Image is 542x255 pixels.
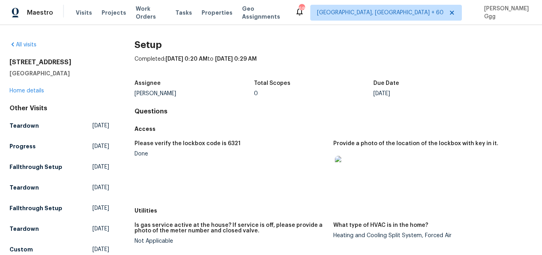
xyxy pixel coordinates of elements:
a: Teardown[DATE] [10,180,109,195]
a: Teardown[DATE] [10,119,109,133]
h5: [GEOGRAPHIC_DATA] [10,69,109,77]
h5: Custom [10,245,33,253]
a: Home details [10,88,44,94]
span: [DATE] [92,142,109,150]
h2: [STREET_ADDRESS] [10,58,109,66]
h5: Access [135,125,532,133]
h5: Teardown [10,184,39,192]
h5: Utilities [135,207,532,215]
div: Not Applicable [135,238,327,244]
span: [DATE] [92,163,109,171]
span: Visits [76,9,92,17]
span: Projects [102,9,126,17]
a: Fallthrough Setup[DATE] [10,160,109,174]
span: [PERSON_NAME] Ggg [481,5,530,21]
div: Done [135,151,327,157]
a: All visits [10,42,37,48]
h5: Teardown [10,225,39,233]
span: [DATE] [92,245,109,253]
span: [DATE] [92,204,109,212]
span: Geo Assignments [242,5,285,21]
h5: Fallthrough Setup [10,163,62,171]
h5: Provide a photo of the location of the lockbox with key in it. [333,141,498,146]
h4: Questions [135,107,532,115]
span: [DATE] [92,122,109,130]
span: Properties [202,9,233,17]
h5: Due Date [373,81,399,86]
a: Fallthrough Setup[DATE] [10,201,109,215]
span: [DATE] [92,184,109,192]
h5: What type of HVAC is in the home? [333,222,428,228]
span: Work Orders [136,5,166,21]
h5: Is gas service active at the house? If service is off, please provide a photo of the meter number... [135,222,327,234]
div: Other Visits [10,104,109,112]
span: [DATE] [92,225,109,233]
div: Completed: to [135,55,532,76]
div: Heating and Cooling Split System, Forced Air [333,233,526,238]
h2: Setup [135,41,532,49]
h5: Assignee [135,81,161,86]
span: Tasks [175,10,192,15]
h5: Teardown [10,122,39,130]
span: [DATE] 0:20 AM [165,56,208,62]
h5: Please verify the lockbox code is 6321 [135,141,240,146]
div: [PERSON_NAME] [135,91,254,96]
h5: Fallthrough Setup [10,204,62,212]
a: Progress[DATE] [10,139,109,153]
a: Teardown[DATE] [10,222,109,236]
div: 683 [299,5,304,13]
div: 0 [254,91,373,96]
h5: Total Scopes [254,81,290,86]
h5: Progress [10,142,36,150]
div: [DATE] [373,91,493,96]
span: [DATE] 0:29 AM [215,56,257,62]
span: [GEOGRAPHIC_DATA], [GEOGRAPHIC_DATA] + 60 [317,9,444,17]
span: Maestro [27,9,53,17]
